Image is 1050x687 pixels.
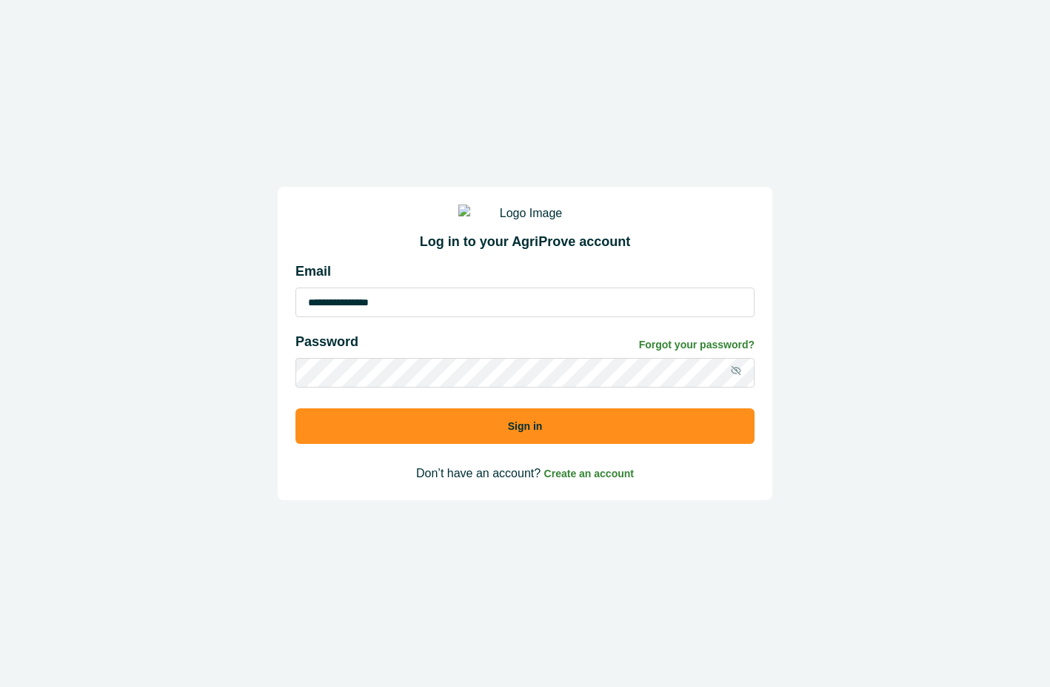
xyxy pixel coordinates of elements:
p: Don’t have an account? [295,465,755,482]
p: Password [295,332,358,352]
h2: Log in to your AgriProve account [295,234,755,250]
a: Create an account [544,467,634,479]
p: Email [295,262,755,282]
a: Forgot your password? [639,337,755,353]
img: Logo Image [458,205,592,222]
button: Sign in [295,408,755,444]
